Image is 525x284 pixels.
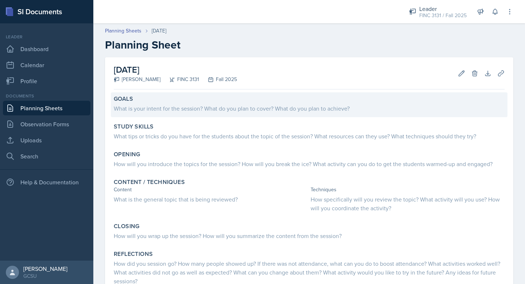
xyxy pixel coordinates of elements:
h2: Planning Sheet [105,38,513,51]
div: How will you introduce the topics for the session? How will you break the ice? What activity can ... [114,160,505,168]
div: Fall 2025 [199,76,237,83]
div: FINC 3131 [160,76,199,83]
div: Content [114,186,308,193]
label: Goals [114,95,133,103]
label: Content / Techniques [114,179,185,186]
a: Planning Sheets [105,27,141,35]
a: Profile [3,74,90,88]
div: Leader [419,4,467,13]
label: Closing [114,223,140,230]
label: Study Skills [114,123,154,130]
div: What tips or tricks do you have for the students about the topic of the session? What resources c... [114,132,505,141]
div: Documents [3,93,90,99]
div: What is the general topic that is being reviewed? [114,195,308,204]
a: Calendar [3,58,90,72]
div: How will you wrap up the session? How will you summarize the content from the session? [114,231,505,240]
div: Leader [3,34,90,40]
label: Reflections [114,250,153,258]
div: How specifically will you review the topic? What activity will you use? How will you coordinate t... [311,195,505,212]
div: FINC 3131 / Fall 2025 [419,12,467,19]
a: Planning Sheets [3,101,90,115]
a: Uploads [3,133,90,147]
div: [PERSON_NAME] [23,265,67,272]
a: Search [3,149,90,164]
h2: [DATE] [114,63,237,76]
a: Observation Forms [3,117,90,131]
div: [DATE] [152,27,166,35]
div: Help & Documentation [3,175,90,189]
div: What is your intent for the session? What do you plan to cover? What do you plan to achieve? [114,104,505,113]
div: Techniques [311,186,505,193]
div: GCSU [23,272,67,280]
a: Dashboard [3,42,90,56]
div: [PERSON_NAME] [114,76,160,83]
label: Opening [114,151,140,158]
